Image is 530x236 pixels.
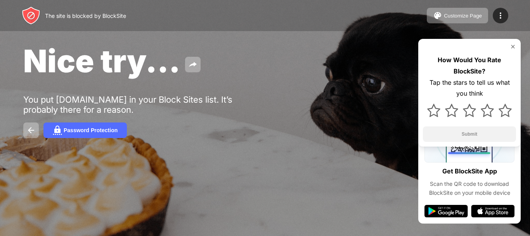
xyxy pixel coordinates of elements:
img: rate-us-close.svg [510,44,516,50]
img: star.svg [463,104,476,117]
img: menu-icon.svg [496,11,505,20]
img: back.svg [26,126,36,135]
img: star.svg [427,104,440,117]
div: How Would You Rate BlockSite? [423,54,516,77]
img: star.svg [445,104,458,117]
div: The site is blocked by BlockSite [45,12,126,19]
img: star.svg [499,104,512,117]
img: star.svg [481,104,494,117]
div: Password Protection [64,127,118,133]
div: You put [DOMAIN_NAME] in your Block Sites list. It’s probably there for a reason. [23,94,263,115]
div: Scan the QR code to download BlockSite on your mobile device [424,180,514,197]
span: Nice try... [23,42,180,80]
button: Submit [423,126,516,142]
div: Customize Page [444,13,482,19]
img: app-store.svg [471,205,514,217]
button: Customize Page [427,8,488,23]
div: Tap the stars to tell us what you think [423,77,516,100]
img: google-play.svg [424,205,468,217]
img: header-logo.svg [22,6,40,25]
button: Password Protection [43,122,127,138]
img: password.svg [53,126,62,135]
img: share.svg [188,60,197,69]
img: pallet.svg [433,11,442,20]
